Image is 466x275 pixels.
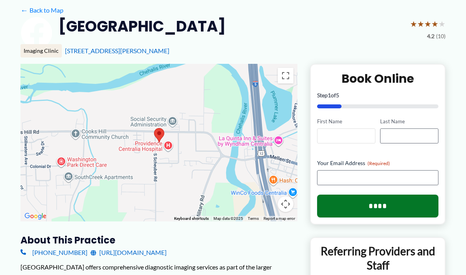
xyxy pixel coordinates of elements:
[20,44,62,58] div: Imaging Clinic
[20,4,63,16] a: ←Back to Map
[278,68,293,84] button: Toggle fullscreen view
[317,118,375,125] label: First Name
[58,17,226,36] h2: [GEOGRAPHIC_DATA]
[20,247,87,258] a: [PHONE_NUMBER]
[20,6,28,14] span: ←
[22,211,48,221] img: Google
[410,17,417,31] span: ★
[336,92,339,98] span: 5
[427,31,434,41] span: 4.2
[424,17,431,31] span: ★
[278,196,293,212] button: Map camera controls
[417,17,424,31] span: ★
[368,160,390,166] span: (Required)
[174,216,209,221] button: Keyboard shortcuts
[431,17,438,31] span: ★
[22,211,48,221] a: Open this area in Google Maps (opens a new window)
[317,93,438,98] p: Step of
[214,216,243,221] span: Map data ©2025
[438,17,446,31] span: ★
[317,244,439,273] p: Referring Providers and Staff
[20,234,297,246] h3: About this practice
[248,216,259,221] a: Terms (opens in new tab)
[436,31,446,41] span: (10)
[264,216,295,221] a: Report a map error
[65,47,169,54] a: [STREET_ADDRESS][PERSON_NAME]
[91,247,167,258] a: [URL][DOMAIN_NAME]
[380,118,438,125] label: Last Name
[328,92,331,98] span: 1
[317,71,438,86] h2: Book Online
[317,159,438,167] label: Your Email Address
